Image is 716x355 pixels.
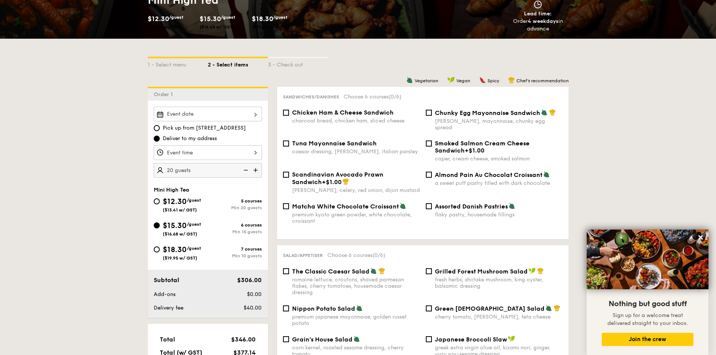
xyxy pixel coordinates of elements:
[200,15,221,23] span: $15.30
[163,135,217,142] span: Deliver to my address
[465,147,484,154] span: +$1.00
[516,78,569,83] span: Chef's recommendation
[283,268,289,274] input: The Classic Caesar Saladromaine lettuce, croutons, shaved parmesan flakes, cherry tomatoes, house...
[607,312,688,326] span: Sign up for a welcome treat delivered straight to your inbox.
[154,163,262,178] input: Number of guests
[435,314,563,320] div: cherry tomato, [PERSON_NAME], feta cheese
[154,145,262,160] input: Event time
[268,58,328,69] div: 3 - Check out
[435,268,528,275] span: Grilled Forest Mushroom Salad
[327,252,385,258] span: Choose 6 courses
[208,198,262,204] div: 5 courses
[208,246,262,252] div: 7 courses
[435,140,530,154] span: Smoked Salmon Cream Cheese Sandwich
[426,268,432,274] input: Grilled Forest Mushroom Saladfresh herbs, shiitake mushroom, king oyster, balsamic dressing
[187,222,201,227] span: /guest
[447,77,455,83] img: icon-vegan.f8ff3823.svg
[609,299,687,308] span: Nothing but good stuff
[532,0,543,9] img: icon-clock.2db775ea.svg
[435,203,508,210] span: Assorted Danish Pastries
[208,229,262,234] div: Min 15 guests
[435,109,540,116] span: Chunky Egg Mayonnaise Sandwich
[435,156,563,162] div: caper, cream cheese, smoked salmon
[487,78,499,83] span: Spicy
[389,94,401,100] span: (0/6)
[370,267,377,274] img: icon-vegetarian.fe4039eb.svg
[200,24,234,30] span: ($16.68 w/ GST)
[587,230,708,289] img: DSC07876-Edit02-Large.jpeg
[221,15,235,20] span: /guest
[292,187,420,193] div: [PERSON_NAME], celery, red onion, dijon mustard
[400,202,406,209] img: icon-vegetarian.fe4039eb.svg
[283,110,289,116] input: Chicken Ham & Cheese Sandwichcharcoal bread, chicken ham, sliced cheese
[292,276,420,296] div: romaine lettuce, croutons, shaved parmesan flakes, cherry tomatoes, housemade caesar dressing
[426,203,432,209] input: Assorted Danish Pastriesflaky pastry, housemade fillings
[154,291,176,298] span: Add-ons
[154,246,160,252] input: $18.30/guest($19.95 w/ GST)7 coursesMin 10 guests
[292,109,394,116] span: Chicken Ham & Cheese Sandwich
[160,336,175,343] span: Total
[252,24,286,30] span: ($19.95 w/ GST)
[292,268,369,275] span: The Classic Caesar Salad
[283,94,339,100] span: Sandwiches/Danishes
[283,140,289,147] input: Tuna Mayonnaise Sandwichcaesar dressing, [PERSON_NAME], italian parsley
[524,11,552,17] span: Lead time:
[554,305,560,311] img: icon-chef-hat.a58ddaea.svg
[292,171,383,186] span: Scandinavian Avocado Prawn Sandwich
[508,77,515,83] img: icon-chef-hat.a58ddaea.svg
[231,336,256,343] span: $346.00
[435,118,563,131] div: [PERSON_NAME], mayonnaise, chunky egg spread
[154,125,160,131] input: Pick up from [STREET_ADDRESS]
[602,333,693,346] button: Join the crew
[356,305,363,311] img: icon-vegetarian.fe4039eb.svg
[435,305,545,312] span: Green [DEMOGRAPHIC_DATA] Salad
[148,58,208,69] div: 1 - Select menu
[169,15,183,20] span: /guest
[435,336,507,343] span: Japanese Broccoli Slaw
[187,198,201,203] span: /guest
[508,335,515,342] img: icon-vegan.f8ff3823.svg
[292,314,420,326] div: premium japanese mayonnaise, golden russet potato
[292,148,420,155] div: caesar dressing, [PERSON_NAME], italian parsley
[292,203,399,210] span: Matcha White Chocolate Croissant
[426,110,432,116] input: Chunky Egg Mayonnaise Sandwich[PERSON_NAME], mayonnaise, chunky egg spread
[154,305,183,311] span: Delivery fee
[435,171,542,178] span: Almond Pain Au Chocolat Croissant
[342,178,349,185] img: icon-chef-hat.a58ddaea.svg
[163,221,187,230] span: $15.30
[292,336,353,343] span: Grain's House Salad
[283,336,289,342] input: Grain's House Saladcorn kernel, roasted sesame dressing, cherry tomato
[504,18,572,33] div: Order in advance
[415,78,438,83] span: Vegetarian
[435,211,563,218] div: flaky pastry, housemade fillings
[543,171,550,178] img: icon-vegetarian.fe4039eb.svg
[163,197,187,206] span: $12.30
[154,91,176,98] span: Order 1
[163,245,187,254] span: $18.30
[208,253,262,258] div: Min 10 guests
[208,205,262,210] div: Min 20 guests
[283,172,289,178] input: Scandinavian Avocado Prawn Sandwich+$1.00[PERSON_NAME], celery, red onion, dijon mustard
[372,252,385,258] span: (0/6)
[239,163,251,177] img: icon-reduce.1d2dbef1.svg
[353,335,360,342] img: icon-vegetarian.fe4039eb.svg
[187,246,201,251] span: /guest
[322,178,342,186] span: +$1.00
[283,253,323,258] span: Salad/Appetiser
[154,136,160,142] input: Deliver to my address
[292,305,355,312] span: Nippon Potato Salad
[292,118,420,124] div: charcoal bread, chicken ham, sliced cheese
[528,267,536,274] img: icon-vegan.f8ff3823.svg
[154,187,189,193] span: Mini High Tea
[148,24,182,30] span: ($13.41 w/ GST)
[154,107,262,121] input: Event date
[695,231,707,243] button: Close
[251,163,262,177] img: icon-add.58712e84.svg
[435,276,563,289] div: fresh herbs, shiitake mushroom, king oyster, balsamic dressing
[208,58,268,69] div: 2 - Select items
[244,305,262,311] span: $40.00
[163,207,197,213] span: ($13.41 w/ GST)
[154,222,160,228] input: $15.30/guest($16.68 w/ GST)6 coursesMin 15 guests
[292,140,377,147] span: Tuna Mayonnaise Sandwich
[154,276,179,284] span: Subtotal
